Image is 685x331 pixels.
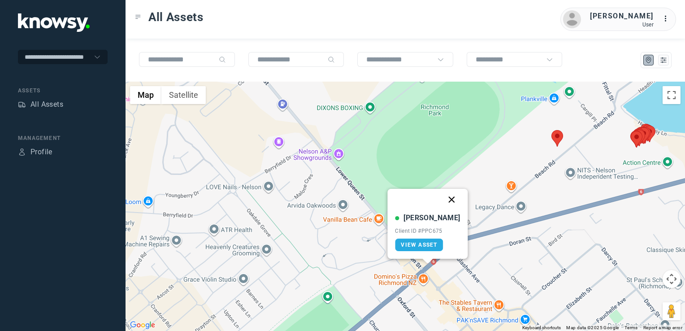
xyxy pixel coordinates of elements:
[663,302,681,320] button: Drag Pegman onto the map to open Street View
[30,147,52,157] div: Profile
[590,22,654,28] div: User
[441,189,463,210] button: Close
[663,13,673,24] div: :
[624,325,638,330] a: Terms (opens in new tab)
[30,99,63,110] div: All Assets
[135,14,141,20] div: Toggle Menu
[128,319,157,331] img: Google
[395,239,443,251] a: View Asset
[563,10,581,28] img: avatar.png
[161,86,206,104] button: Show satellite imagery
[18,148,26,156] div: Profile
[219,56,226,63] div: Search
[643,325,682,330] a: Report a map error
[18,13,90,32] img: Application Logo
[663,15,672,22] tspan: ...
[18,147,52,157] a: ProfileProfile
[403,213,460,223] div: [PERSON_NAME]
[18,87,108,95] div: Assets
[522,325,561,331] button: Keyboard shortcuts
[645,56,653,64] div: Map
[395,228,460,234] div: Client ID #PPC675
[18,100,26,109] div: Assets
[663,270,681,288] button: Map camera controls
[566,325,619,330] span: Map data ©2025 Google
[663,13,673,26] div: :
[130,86,161,104] button: Show street map
[590,11,654,22] div: [PERSON_NAME]
[328,56,335,63] div: Search
[659,56,668,64] div: List
[401,242,437,248] span: View Asset
[18,134,108,142] div: Management
[18,99,63,110] a: AssetsAll Assets
[663,86,681,104] button: Toggle fullscreen view
[148,9,204,25] span: All Assets
[128,319,157,331] a: Open this area in Google Maps (opens a new window)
